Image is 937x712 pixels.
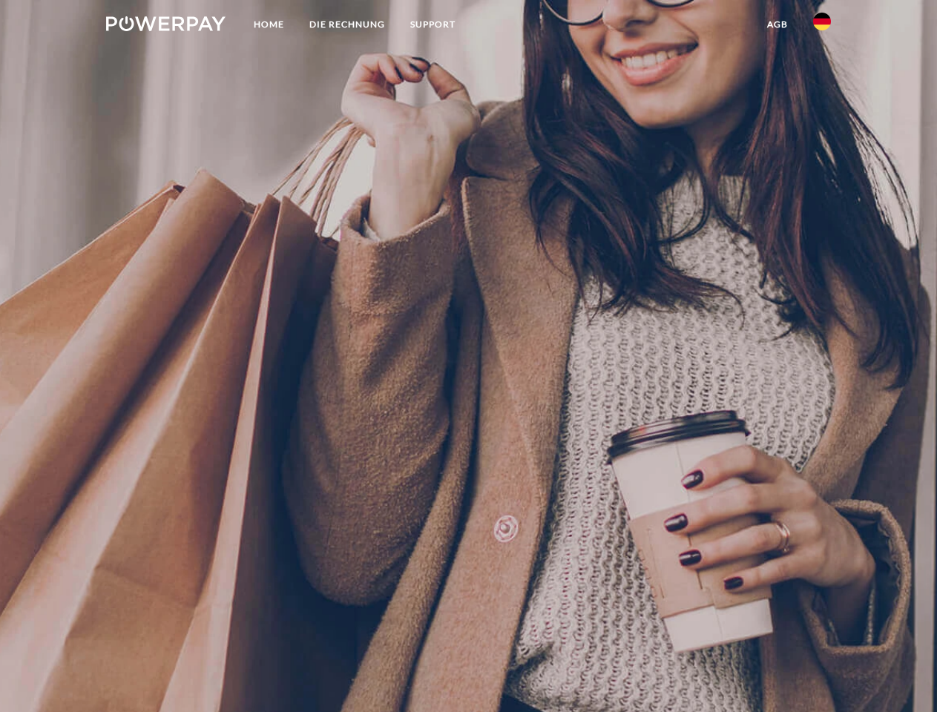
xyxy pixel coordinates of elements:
[754,11,800,38] a: agb
[297,11,398,38] a: DIE RECHNUNG
[241,11,297,38] a: Home
[106,16,226,31] img: logo-powerpay-white.svg
[398,11,468,38] a: SUPPORT
[813,13,831,30] img: de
